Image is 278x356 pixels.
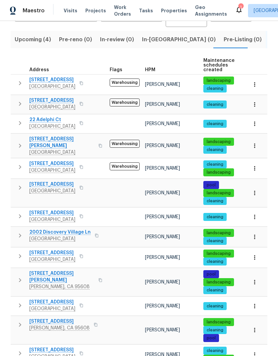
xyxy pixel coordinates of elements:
span: Warehousing [110,162,140,170]
span: landscaping [204,190,233,196]
span: Tasks [139,8,153,13]
div: 1 [238,4,243,11]
span: Projects [85,7,106,14]
span: [PERSON_NAME] [145,255,180,260]
span: [PERSON_NAME] [145,121,180,126]
span: cleaning [204,147,226,153]
span: HPM [145,68,155,72]
span: landscaping [204,78,233,84]
span: cleaning [204,214,226,220]
span: landscaping [204,279,233,285]
span: cleaning [204,327,226,333]
span: [PERSON_NAME] [145,102,180,107]
span: Maintenance schedules created [203,58,235,72]
span: landscaping [204,230,233,236]
span: In-[GEOGRAPHIC_DATA] (0) [142,35,216,44]
span: pool [204,271,218,277]
span: Warehousing [110,79,140,87]
span: [PERSON_NAME] [145,235,180,239]
span: Work Orders [114,4,131,17]
span: [PERSON_NAME] [145,191,180,195]
span: Geo Assignments [195,4,227,17]
span: cleaning [204,121,226,127]
span: cleaning [204,303,226,309]
span: pool [204,335,218,341]
span: cleaning [204,162,226,167]
span: cleaning [204,102,226,107]
span: Address [29,68,49,72]
span: cleaning [204,86,226,91]
span: Properties [161,7,187,14]
span: cleaning [204,238,226,244]
span: [PERSON_NAME] [145,328,180,332]
span: In-review (0) [100,35,134,44]
span: Pre-Listing (0) [224,35,262,44]
span: cleaning [204,348,226,354]
span: cleaning [204,259,226,265]
span: landscaping [204,170,233,175]
span: [PERSON_NAME] [145,82,180,87]
span: pool [204,182,218,188]
span: Visits [64,7,77,14]
span: Maestro [23,7,45,14]
span: Pre-reno (0) [59,35,92,44]
span: cleaning [204,198,226,204]
span: Flags [110,68,122,72]
span: Warehousing [110,98,140,106]
span: [PERSON_NAME] [145,215,180,219]
span: [PERSON_NAME] [145,143,180,148]
span: [PERSON_NAME] [145,304,180,308]
span: [PERSON_NAME] [145,280,180,284]
span: [PERSON_NAME] [145,166,180,171]
span: Warehousing [110,140,140,148]
span: landscaping [204,139,233,145]
span: landscaping [204,319,233,325]
span: cleaning [204,287,226,293]
span: Upcoming (4) [15,35,51,44]
span: landscaping [204,251,233,257]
